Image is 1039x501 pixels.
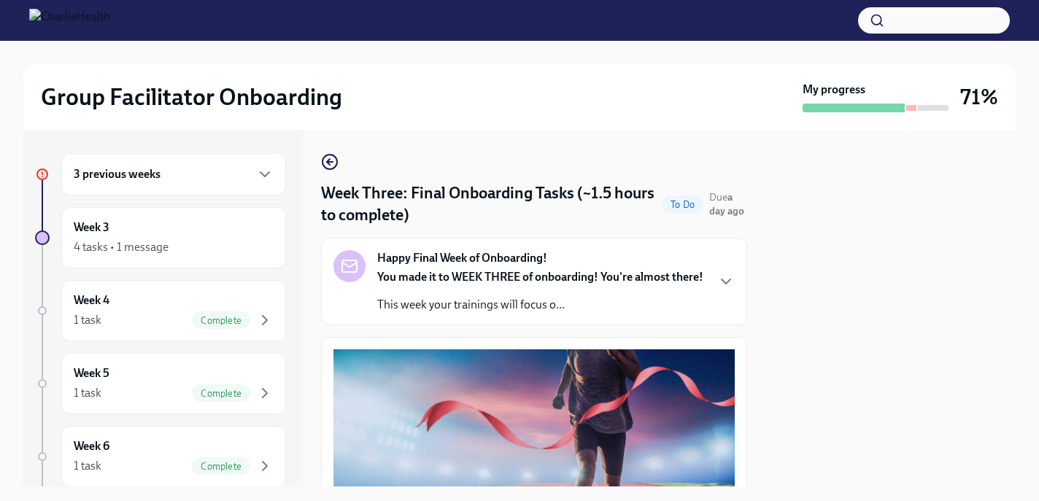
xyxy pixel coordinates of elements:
[74,365,109,381] h6: Week 5
[709,190,747,218] span: August 17th, 2025 09:00
[74,239,169,255] div: 4 tasks • 1 message
[709,191,744,217] span: Due
[74,438,109,454] h6: Week 6
[377,270,703,284] strong: You made it to WEEK THREE of onboarding! You're almost there!
[960,84,998,110] h3: 71%
[74,292,109,308] h6: Week 4
[29,9,110,32] img: CharlieHealth
[35,280,286,341] a: Week 41 taskComplete
[74,458,101,474] div: 1 task
[74,166,161,182] h6: 3 previous weeks
[61,153,286,195] div: 3 previous weeks
[192,461,250,472] span: Complete
[662,199,703,210] span: To Do
[709,191,744,217] strong: a day ago
[35,207,286,268] a: Week 34 tasks • 1 message
[192,388,250,399] span: Complete
[41,82,342,112] h2: Group Facilitator Onboarding
[35,353,286,414] a: Week 51 taskComplete
[74,312,101,328] div: 1 task
[377,297,703,313] p: This week your trainings will focus o...
[803,82,865,98] strong: My progress
[321,182,656,226] h4: Week Three: Final Onboarding Tasks (~1.5 hours to complete)
[192,315,250,326] span: Complete
[74,220,109,236] h6: Week 3
[377,250,547,266] strong: Happy Final Week of Onboarding!
[35,426,286,487] a: Week 61 taskComplete
[74,385,101,401] div: 1 task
